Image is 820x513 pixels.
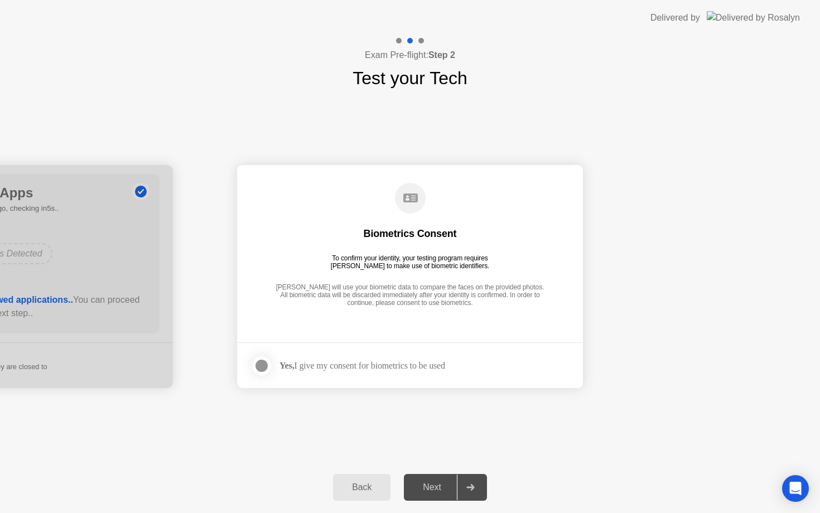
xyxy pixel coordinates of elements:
[273,283,547,308] div: [PERSON_NAME] will use your biometric data to compare the faces on the provided photos. All biome...
[707,11,800,24] img: Delivered by Rosalyn
[364,227,457,240] div: Biometrics Consent
[782,475,809,502] div: Open Intercom Messenger
[650,11,700,25] div: Delivered by
[404,474,487,501] button: Next
[428,50,455,60] b: Step 2
[279,361,294,370] strong: Yes,
[407,482,457,492] div: Next
[326,254,494,270] div: To confirm your identity, your testing program requires [PERSON_NAME] to make use of biometric id...
[336,482,387,492] div: Back
[365,49,455,62] h4: Exam Pre-flight:
[353,65,467,91] h1: Test your Tech
[333,474,390,501] button: Back
[279,360,445,371] div: I give my consent for biometrics to be used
